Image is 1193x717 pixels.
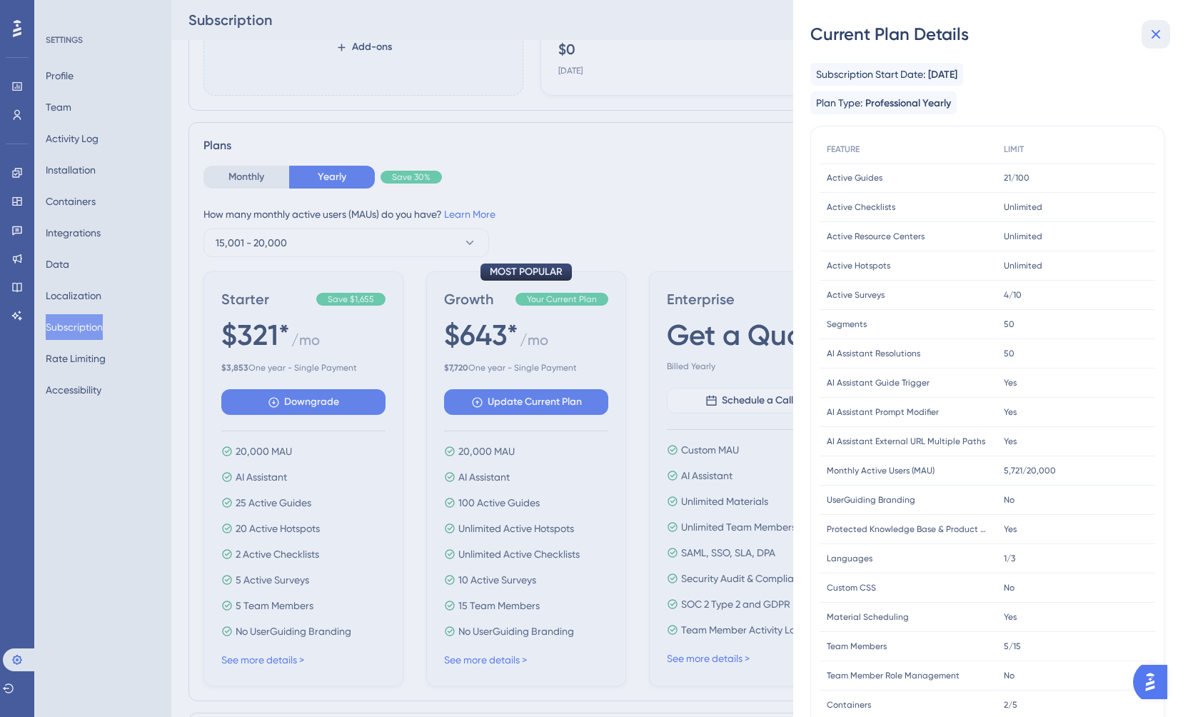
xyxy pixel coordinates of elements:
[827,582,876,593] span: Custom CSS
[1004,319,1015,330] span: 50
[1004,172,1030,184] span: 21/100
[1004,348,1015,359] span: 50
[827,406,939,418] span: AI Assistant Prompt Modifier
[1133,661,1176,703] iframe: UserGuiding AI Assistant Launcher
[1004,553,1015,564] span: 1/3
[865,95,951,112] span: Professional Yearly
[1004,611,1017,623] span: Yes
[827,699,871,711] span: Containers
[827,377,930,388] span: AI Assistant Guide Trigger
[827,348,920,359] span: AI Assistant Resolutions
[827,436,985,447] span: AI Assistant External URL Multiple Paths
[827,319,867,330] span: Segments
[827,172,882,184] span: Active Guides
[827,201,895,213] span: Active Checklists
[827,231,925,242] span: Active Resource Centers
[827,553,872,564] span: Languages
[827,641,887,652] span: Team Members
[827,465,935,476] span: Monthly Active Users (MAU)
[816,66,925,83] span: Subscription Start Date:
[827,289,885,301] span: Active Surveys
[1004,436,1017,447] span: Yes
[1004,289,1022,301] span: 4/10
[827,260,890,271] span: Active Hotspots
[928,66,957,84] span: [DATE]
[827,523,990,535] span: Protected Knowledge Base & Product Updates
[1004,582,1015,593] span: No
[1004,523,1017,535] span: Yes
[1004,465,1056,476] span: 5,721/20,000
[1004,144,1024,155] span: LIMIT
[1004,260,1042,271] span: Unlimited
[1004,699,1017,711] span: 2/5
[1004,406,1017,418] span: Yes
[827,670,960,681] span: Team Member Role Management
[827,494,915,506] span: UserGuiding Branding
[827,611,909,623] span: Material Scheduling
[1004,494,1015,506] span: No
[1004,377,1017,388] span: Yes
[1004,641,1021,652] span: 5/15
[1004,201,1042,213] span: Unlimited
[1004,231,1042,242] span: Unlimited
[816,94,862,111] span: Plan Type:
[827,144,860,155] span: FEATURE
[1004,670,1015,681] span: No
[810,23,1176,46] div: Current Plan Details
